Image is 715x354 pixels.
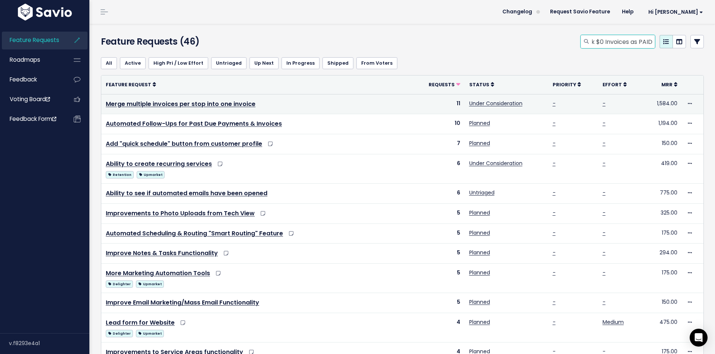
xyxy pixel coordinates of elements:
[106,318,175,327] a: Lead form for Website
[642,183,682,203] td: 775.00
[2,71,62,88] a: Feedback
[106,171,134,178] span: Retention
[603,209,606,216] a: -
[106,189,267,197] a: Ability to see if automated emails have been opened
[603,298,606,306] a: -
[553,249,556,256] a: -
[642,293,682,313] td: 150.00
[553,160,556,167] a: -
[106,249,218,257] a: Improve Notes & Tasks Functionality
[2,91,62,108] a: Voting Board
[106,279,133,288] a: Delighter
[553,318,556,326] a: -
[469,119,490,127] a: Planned
[106,119,282,128] a: Automated Follow-Ups for Past Due Payments & Invoices
[690,329,708,347] div: Open Intercom Messenger
[106,229,283,238] a: Automated Scheduling & Routing "Smart Routing" Feature
[106,269,210,277] a: More Marketing Automation Tools
[553,139,556,147] a: -
[661,81,673,88] span: MRR
[211,57,247,69] a: Untriaged
[603,318,624,326] a: Medium
[101,57,704,69] ul: Filter feature requests
[106,160,212,168] a: Ability to create recurring services
[469,81,489,88] span: Status
[282,57,320,69] a: In Progress
[469,160,522,167] a: Under Consideration
[10,75,37,83] span: Feedback
[106,100,255,108] a: Merge multiple invoices per stop into one invoice
[544,6,616,17] a: Request Savio Feature
[553,298,556,306] a: -
[661,81,677,88] a: MRR
[553,209,556,216] a: -
[101,57,117,69] a: All
[642,244,682,264] td: 294.00
[410,203,464,223] td: 5
[469,209,490,216] a: Planned
[10,56,40,64] span: Roadmaps
[603,100,606,107] a: -
[642,223,682,244] td: 175.00
[469,229,490,236] a: Planned
[469,298,490,306] a: Planned
[149,57,208,69] a: High Pri / Low Effort
[642,114,682,134] td: 1,194.00
[429,81,460,88] a: Requests
[616,6,639,17] a: Help
[322,57,353,69] a: Shipped
[469,81,494,88] a: Status
[553,81,581,88] a: Priority
[410,223,464,244] td: 5
[137,170,165,179] a: Upmarket
[410,313,464,342] td: 4
[639,6,709,18] a: Hi [PERSON_NAME]
[469,100,522,107] a: Under Consideration
[603,81,627,88] a: Effort
[603,81,622,88] span: Effort
[603,249,606,256] a: -
[553,229,556,236] a: -
[106,81,156,88] a: Feature Request
[469,318,490,326] a: Planned
[603,229,606,236] a: -
[2,51,62,68] a: Roadmaps
[2,32,62,49] a: Feature Requests
[642,264,682,293] td: 175.00
[642,134,682,154] td: 150.00
[9,334,89,353] div: v.f8293e4a1
[410,94,464,114] td: 11
[469,269,490,276] a: Planned
[10,36,59,44] span: Feature Requests
[10,95,50,103] span: Voting Board
[469,139,490,147] a: Planned
[356,57,397,69] a: From Voters
[101,35,295,48] h4: Feature Requests (46)
[250,57,279,69] a: Up Next
[603,139,606,147] a: -
[429,81,455,88] span: Requests
[553,189,556,196] a: -
[410,114,464,134] td: 10
[106,330,133,337] span: Delighter
[410,244,464,264] td: 5
[136,330,164,337] span: Upmarket
[106,209,255,218] a: Improvements to Photo Uploads from Tech View
[553,269,556,276] a: -
[553,81,576,88] span: Priority
[136,279,164,288] a: Upmarket
[106,81,151,88] span: Feature Request
[648,9,703,15] span: Hi [PERSON_NAME]
[502,9,532,15] span: Changelog
[410,183,464,203] td: 6
[469,249,490,256] a: Planned
[603,189,606,196] a: -
[136,280,164,288] span: Upmarket
[410,154,464,183] td: 6
[410,264,464,293] td: 5
[106,328,133,338] a: Delighter
[553,119,556,127] a: -
[642,154,682,183] td: 419.00
[16,4,74,20] img: logo-white.9d6f32f41409.svg
[2,110,62,128] a: Feedback form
